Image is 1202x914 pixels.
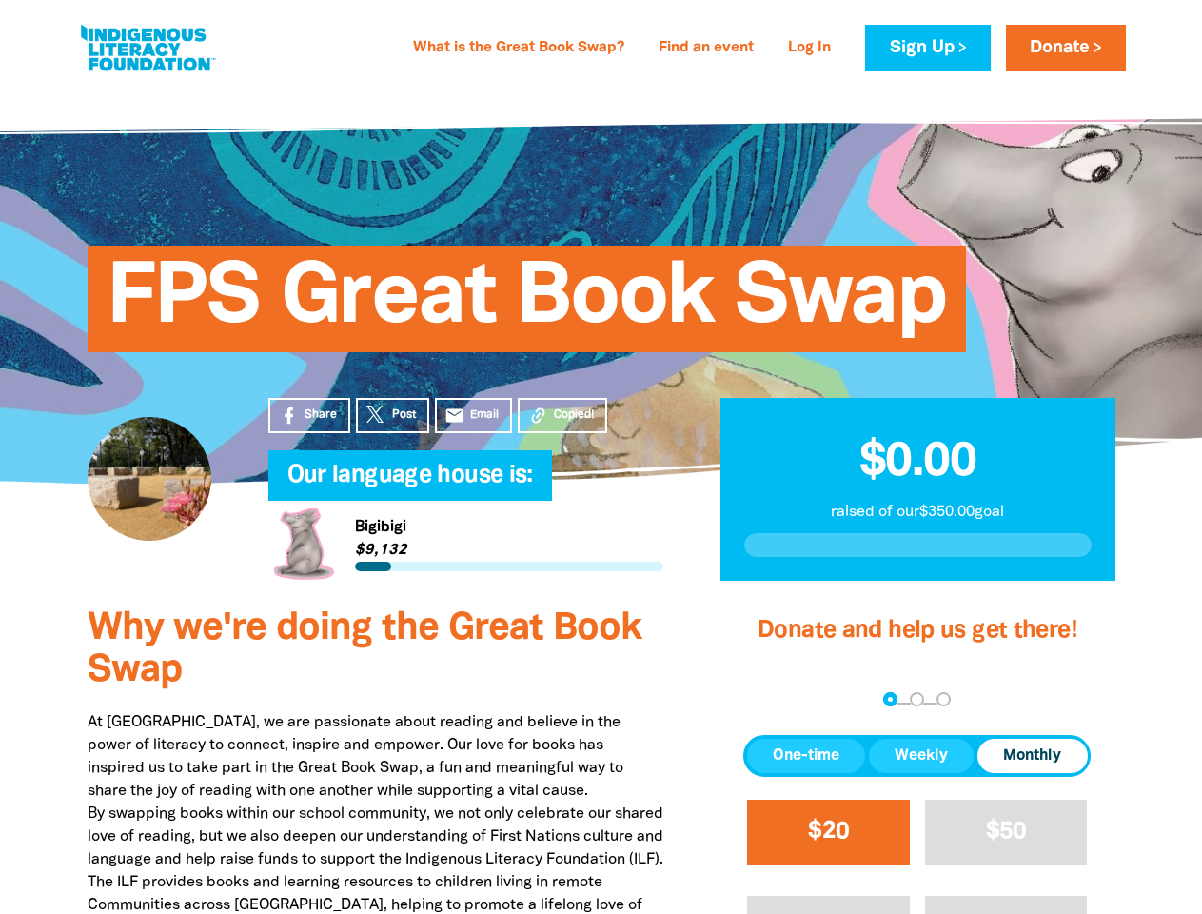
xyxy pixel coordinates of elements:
[744,501,1092,524] p: raised of our $350.00 goal
[925,800,1088,865] button: $50
[773,745,839,767] span: One-time
[747,739,865,773] button: One-time
[305,407,337,424] span: Share
[88,611,641,688] span: Why we're doing the Great Book Swap
[647,33,765,64] a: Find an event
[910,692,924,706] button: Navigate to step 2 of 3 to enter your details
[518,398,607,433] button: Copied!
[444,406,464,426] i: email
[107,260,947,352] span: FPS Great Book Swap
[743,735,1091,777] div: Donation frequency
[747,800,910,865] button: $20
[869,739,974,773] button: Weekly
[435,398,513,433] a: emailEmail
[268,398,350,433] a: Share
[777,33,842,64] a: Log In
[392,407,416,424] span: Post
[1003,745,1061,767] span: Monthly
[402,33,636,64] a: What is the Great Book Swap?
[268,482,663,493] h6: My Team
[554,407,594,424] span: Copied!
[883,692,897,706] button: Navigate to step 1 of 3 to enter your donation amount
[859,441,976,485] span: $0.00
[936,692,951,706] button: Navigate to step 3 of 3 to enter your payment details
[1006,25,1126,71] a: Donate
[986,821,1027,843] span: $50
[865,25,990,71] a: Sign Up
[977,739,1087,773] button: Monthly
[808,821,849,843] span: $20
[895,745,948,767] span: Weekly
[287,465,533,501] span: Our language house is:
[758,620,1077,642] span: Donate and help us get there!
[356,398,429,433] a: Post
[470,407,499,424] span: Email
